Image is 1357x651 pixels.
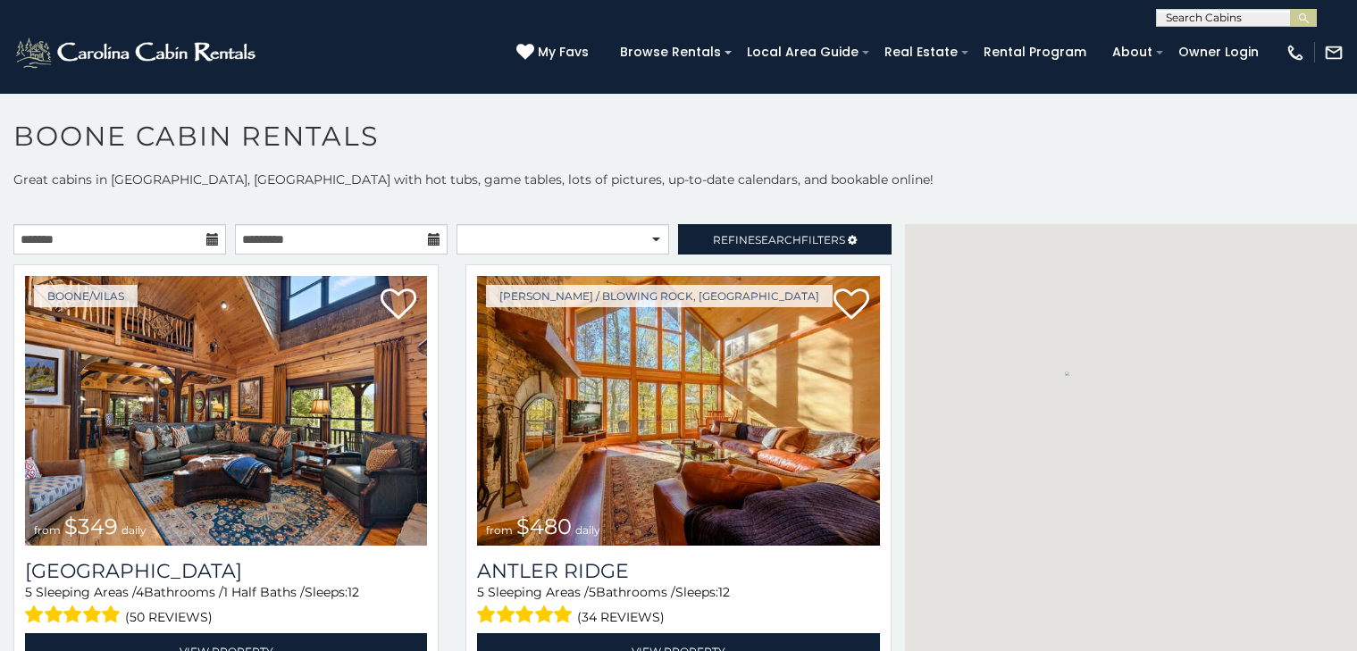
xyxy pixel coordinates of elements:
[34,285,138,307] a: Boone/Vilas
[125,605,213,629] span: (50 reviews)
[718,584,730,600] span: 12
[875,38,967,66] a: Real Estate
[25,559,427,583] a: [GEOGRAPHIC_DATA]
[516,43,593,63] a: My Favs
[34,523,61,537] span: from
[477,559,879,583] a: Antler Ridge
[477,584,484,600] span: 5
[25,276,427,546] img: Diamond Creek Lodge
[1103,38,1161,66] a: About
[348,584,359,600] span: 12
[25,583,427,629] div: Sleeping Areas / Bathrooms / Sleeps:
[833,287,869,324] a: Add to favorites
[477,276,879,546] a: Antler Ridge from $480 daily
[25,584,32,600] span: 5
[516,513,572,539] span: $480
[486,285,833,307] a: [PERSON_NAME] / Blowing Rock, [GEOGRAPHIC_DATA]
[477,276,879,546] img: Antler Ridge
[538,43,589,62] span: My Favs
[1169,38,1268,66] a: Owner Login
[575,523,600,537] span: daily
[223,584,305,600] span: 1 Half Baths /
[121,523,147,537] span: daily
[136,584,144,600] span: 4
[577,605,665,629] span: (34 reviews)
[1324,43,1344,63] img: mail-regular-white.png
[477,583,879,629] div: Sleeping Areas / Bathrooms / Sleeps:
[25,276,427,546] a: Diamond Creek Lodge from $349 daily
[1286,43,1305,63] img: phone-regular-white.png
[486,523,513,537] span: from
[64,513,118,539] span: $349
[381,287,416,324] a: Add to favorites
[713,233,845,246] span: Refine Filters
[678,224,891,255] a: RefineSearchFilters
[25,559,427,583] h3: Diamond Creek Lodge
[589,584,596,600] span: 5
[755,233,801,246] span: Search
[738,38,867,66] a: Local Area Guide
[611,38,730,66] a: Browse Rentals
[13,35,261,71] img: White-1-2.png
[975,38,1095,66] a: Rental Program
